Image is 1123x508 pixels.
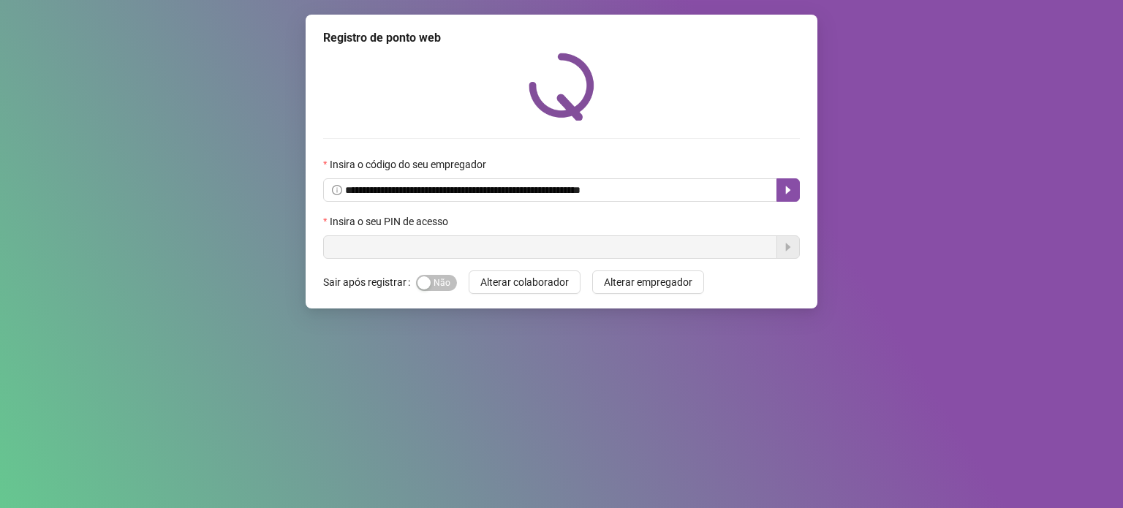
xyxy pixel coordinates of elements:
label: Insira o código do seu empregador [323,156,496,173]
img: QRPoint [529,53,594,121]
button: Alterar colaborador [469,270,581,294]
button: Alterar empregador [592,270,704,294]
span: info-circle [332,185,342,195]
span: Alterar colaborador [480,274,569,290]
span: Alterar empregador [604,274,692,290]
label: Insira o seu PIN de acesso [323,213,458,230]
div: Registro de ponto web [323,29,800,47]
span: caret-right [782,184,794,196]
label: Sair após registrar [323,270,416,294]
